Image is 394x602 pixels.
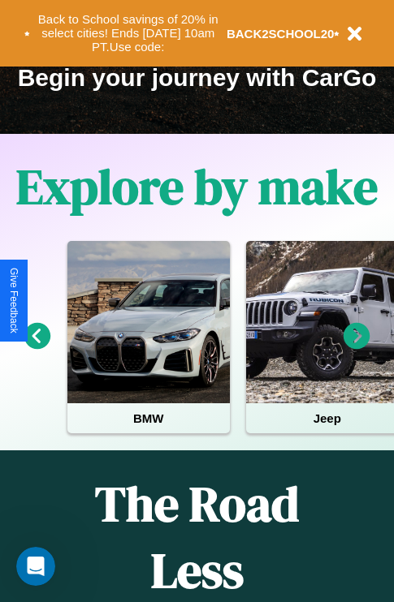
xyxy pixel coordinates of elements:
h4: BMW [67,403,230,433]
iframe: Intercom live chat [16,547,55,586]
button: Back to School savings of 20% in select cities! Ends [DATE] 10am PT.Use code: [30,8,227,58]
b: BACK2SCHOOL20 [227,27,335,41]
h1: Explore by make [16,153,378,220]
div: Give Feedback [8,268,19,333]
